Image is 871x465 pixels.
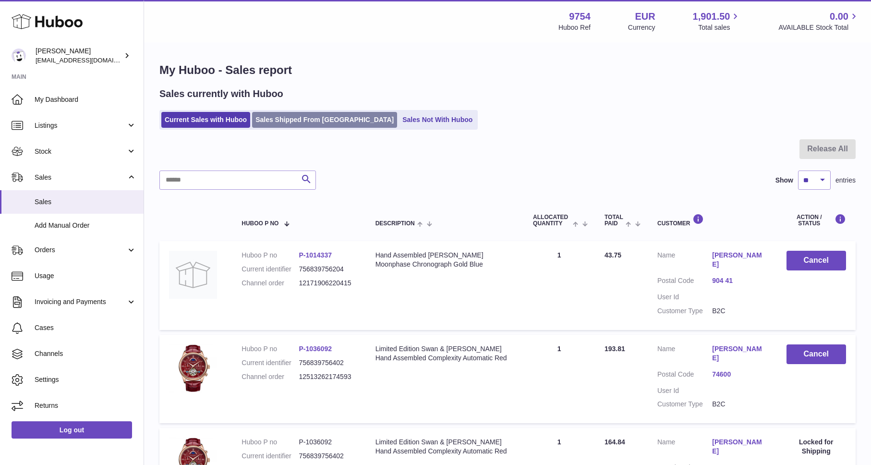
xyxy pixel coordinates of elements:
[375,344,514,363] div: Limited Edition Swan & [PERSON_NAME] Hand Assembled Complexity Automatic Red
[533,214,570,227] span: ALLOCATED Quantity
[299,358,356,367] dd: 756839756402
[605,251,621,259] span: 43.75
[657,344,712,365] dt: Name
[36,56,141,64] span: [EMAIL_ADDRESS][DOMAIN_NAME]
[35,323,136,332] span: Cases
[523,335,595,423] td: 1
[12,421,132,439] a: Log out
[635,10,655,23] strong: EUR
[786,214,846,227] div: Action / Status
[375,220,415,227] span: Description
[159,87,283,100] h2: Sales currently with Huboo
[35,221,136,230] span: Add Manual Order
[35,375,136,384] span: Settings
[657,276,712,288] dt: Postal Code
[693,10,730,23] span: 1,901.50
[35,121,126,130] span: Listings
[242,358,299,367] dt: Current identifier
[299,372,356,381] dd: 12513262174593
[657,400,712,409] dt: Customer Type
[657,251,712,271] dt: Name
[159,62,856,78] h1: My Huboo - Sales report
[712,306,767,316] dd: B2C
[35,197,136,207] span: Sales
[712,344,767,363] a: [PERSON_NAME]
[399,112,476,128] a: Sales Not With Huboo
[36,47,122,65] div: [PERSON_NAME]
[35,95,136,104] span: My Dashboard
[252,112,397,128] a: Sales Shipped From [GEOGRAPHIC_DATA]
[242,279,299,288] dt: Channel order
[242,452,299,461] dt: Current identifier
[657,370,712,381] dt: Postal Code
[558,23,591,32] div: Huboo Ref
[657,438,712,458] dt: Name
[242,251,299,260] dt: Huboo P no
[35,147,126,156] span: Stock
[523,241,595,330] td: 1
[161,112,250,128] a: Current Sales with Huboo
[835,176,856,185] span: entries
[569,10,591,23] strong: 9754
[778,10,859,32] a: 0.00 AVAILABLE Stock Total
[712,370,767,379] a: 74600
[657,386,712,395] dt: User Id
[242,372,299,381] dt: Channel order
[35,271,136,281] span: Usage
[605,438,625,446] span: 164.84
[242,265,299,274] dt: Current identifier
[628,23,655,32] div: Currency
[786,344,846,364] button: Cancel
[242,438,299,447] dt: Huboo P no
[830,10,848,23] span: 0.00
[12,49,26,63] img: info@fieldsluxury.london
[169,344,217,392] img: 97541756811724.jpg
[712,438,767,456] a: [PERSON_NAME]
[35,245,126,255] span: Orders
[778,23,859,32] span: AVAILABLE Stock Total
[299,251,332,259] a: P-1014337
[712,251,767,269] a: [PERSON_NAME]
[698,23,741,32] span: Total sales
[775,176,793,185] label: Show
[657,293,712,302] dt: User Id
[786,438,846,456] div: Locked for Shipping
[657,214,767,227] div: Customer
[605,345,625,353] span: 193.81
[375,251,514,269] div: Hand Assembled [PERSON_NAME] Moonphase Chronograph Gold Blue
[35,297,126,306] span: Invoicing and Payments
[657,306,712,316] dt: Customer Type
[786,251,846,270] button: Cancel
[712,400,767,409] dd: B2C
[35,401,136,410] span: Returns
[242,220,278,227] span: Huboo P no
[375,438,514,456] div: Limited Edition Swan & [PERSON_NAME] Hand Assembled Complexity Automatic Red
[242,344,299,354] dt: Huboo P no
[299,279,356,288] dd: 12171906220415
[299,265,356,274] dd: 756839756204
[299,452,356,461] dd: 756839756402
[299,345,332,353] a: P-1036092
[299,438,356,447] dd: P-1036092
[35,173,126,182] span: Sales
[605,214,623,227] span: Total paid
[169,251,217,299] img: no-photo.jpg
[693,10,741,32] a: 1,901.50 Total sales
[712,276,767,285] a: 904 41
[35,349,136,358] span: Channels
